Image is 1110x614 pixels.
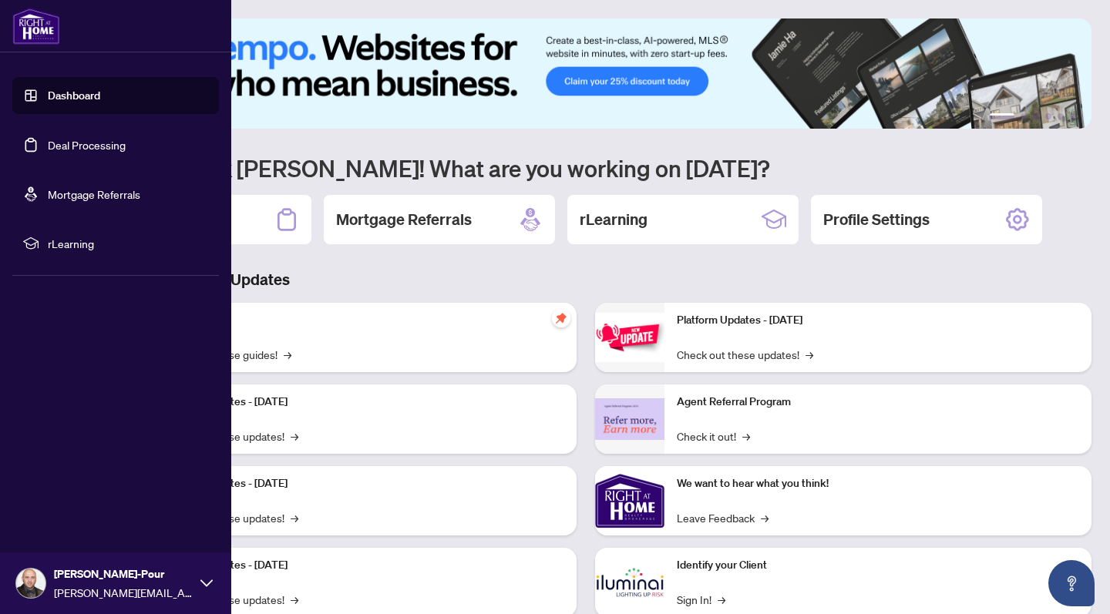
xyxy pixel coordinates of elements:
span: → [806,346,813,363]
button: 5 [1058,113,1064,119]
span: → [761,509,769,526]
p: We want to hear what you think! [677,475,1079,492]
button: 1 [990,113,1014,119]
a: Mortgage Referrals [48,187,140,201]
p: Platform Updates - [DATE] [162,394,564,411]
p: Identify your Client [677,557,1079,574]
h1: Welcome back [PERSON_NAME]! What are you working on [DATE]? [80,153,1091,183]
button: 4 [1045,113,1051,119]
span: → [291,428,298,445]
p: Self-Help [162,312,564,329]
h2: Profile Settings [823,209,930,230]
span: pushpin [552,309,570,327]
img: logo [12,8,60,45]
button: 6 [1070,113,1076,119]
img: Profile Icon [16,569,45,598]
button: 2 [1021,113,1027,119]
span: → [718,591,725,608]
h2: rLearning [580,209,647,230]
span: [PERSON_NAME][EMAIL_ADDRESS][DOMAIN_NAME] [54,584,193,601]
span: [PERSON_NAME]-Pour [54,565,193,582]
h2: Mortgage Referrals [336,209,472,230]
h3: Brokerage & Industry Updates [80,269,1091,290]
p: Agent Referral Program [677,394,1079,411]
a: Leave Feedback→ [677,509,769,526]
span: → [291,509,298,526]
img: We want to hear what you think! [595,466,664,535]
img: Slide 0 [80,18,1091,129]
a: Deal Processing [48,138,126,152]
a: Sign In!→ [677,591,725,608]
span: → [742,428,750,445]
img: Agent Referral Program [595,398,664,441]
p: Platform Updates - [DATE] [162,557,564,574]
span: → [291,591,298,608]
img: Platform Updates - June 23, 2025 [595,313,664,361]
a: Check out these updates!→ [677,346,813,363]
button: Open asap [1048,560,1095,606]
button: 3 [1033,113,1039,119]
span: → [284,346,291,363]
p: Platform Updates - [DATE] [677,312,1079,329]
a: Check it out!→ [677,428,750,445]
a: Dashboard [48,89,100,102]
span: rLearning [48,235,208,252]
p: Platform Updates - [DATE] [162,475,564,492]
